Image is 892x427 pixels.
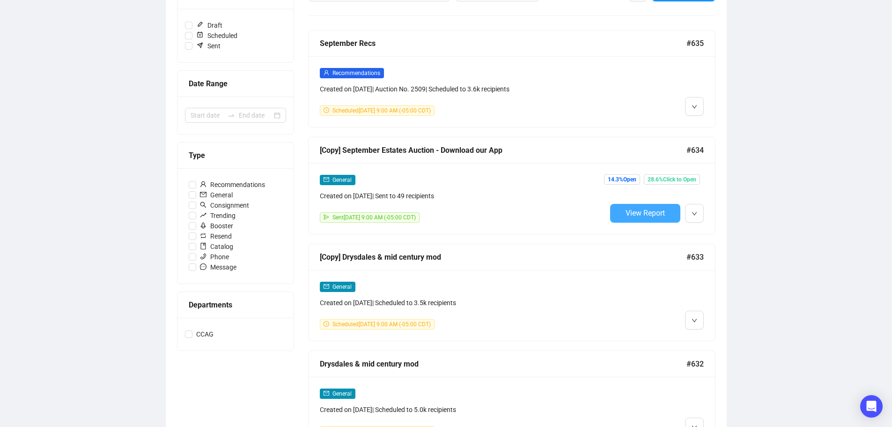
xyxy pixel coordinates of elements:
[860,395,883,418] div: Open Intercom Messenger
[332,70,380,76] span: Recommendations
[308,30,715,127] a: September Recs#635userRecommendationsCreated on [DATE]| Auction No. 2509| Scheduled to 3.6k recip...
[200,232,206,239] span: retweet
[196,190,236,200] span: General
[200,243,206,249] span: book
[196,180,269,190] span: Recommendations
[692,318,697,323] span: down
[196,210,239,221] span: Trending
[320,358,686,370] div: Drysdales & mid century mod
[189,78,282,90] div: Date Range
[332,177,352,183] span: General
[332,214,416,221] span: Sent [DATE] 9:00 AM (-05:00 CDT)
[196,241,237,252] span: Catalog
[604,174,640,185] span: 14.3% Open
[196,200,253,210] span: Consignment
[308,244,715,341] a: [Copy] Drysdales & mid century mod#633mailGeneralCreated on [DATE]| Scheduled to 3.5k recipientsc...
[200,181,206,187] span: user
[320,191,606,201] div: Created on [DATE] | Sent to 49 recipients
[196,221,237,231] span: Booster
[189,150,282,161] div: Type
[692,104,697,110] span: down
[320,84,606,94] div: Created on [DATE] | Auction No. 2509 | Scheduled to 3.6k recipients
[320,144,686,156] div: [Copy] September Estates Auction - Download our App
[686,144,704,156] span: #634
[196,262,240,272] span: Message
[332,107,431,114] span: Scheduled [DATE] 9:00 AM (-05:00 CDT)
[189,299,282,311] div: Departments
[192,329,217,339] span: CCAG
[626,209,665,217] span: View Report
[332,284,352,290] span: General
[200,263,206,270] span: message
[324,214,329,220] span: send
[644,174,700,185] span: 28.6% Click to Open
[324,177,329,182] span: mail
[324,284,329,289] span: mail
[686,37,704,49] span: #635
[320,37,686,49] div: September Recs
[686,251,704,263] span: #633
[324,107,329,113] span: clock-circle
[308,137,715,234] a: [Copy] September Estates Auction - Download our App#634mailGeneralCreated on [DATE]| Sent to 49 r...
[332,321,431,328] span: Scheduled [DATE] 9:00 AM (-05:00 CDT)
[192,30,241,41] span: Scheduled
[324,390,329,396] span: mail
[228,112,235,119] span: swap-right
[200,202,206,208] span: search
[320,405,606,415] div: Created on [DATE] | Scheduled to 5.0k recipients
[324,70,329,75] span: user
[196,231,236,241] span: Resend
[320,298,606,308] div: Created on [DATE] | Scheduled to 3.5k recipients
[200,212,206,218] span: rise
[239,110,272,120] input: End date
[320,251,686,263] div: [Copy] Drysdales & mid century mod
[200,191,206,198] span: mail
[686,358,704,370] span: #632
[200,222,206,229] span: rocket
[332,390,352,397] span: General
[692,211,697,217] span: down
[228,112,235,119] span: to
[200,253,206,260] span: phone
[192,41,224,51] span: Sent
[610,204,680,223] button: View Report
[192,20,226,30] span: Draft
[324,321,329,327] span: clock-circle
[191,110,224,120] input: Start date
[196,252,233,262] span: Phone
